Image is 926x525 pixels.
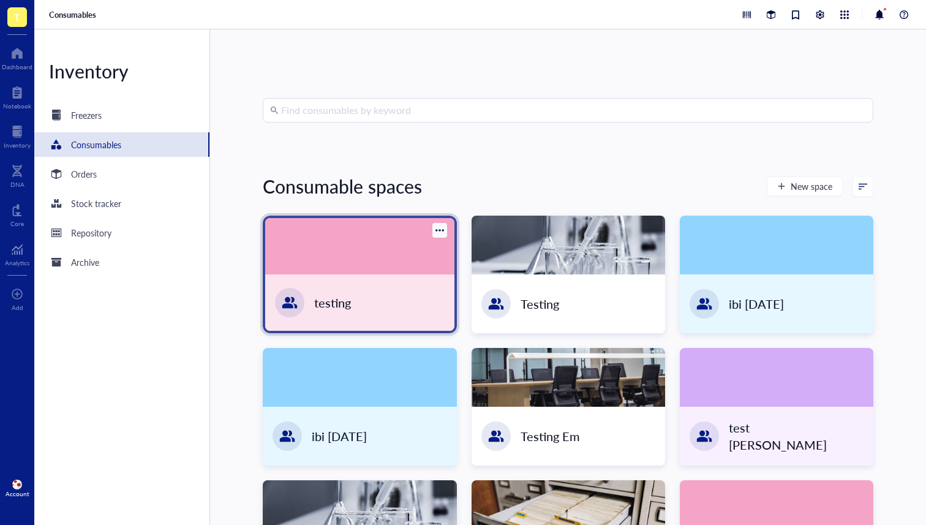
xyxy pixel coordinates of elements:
[767,176,843,196] button: New space
[521,295,559,312] div: Testing
[729,419,843,453] div: test [PERSON_NAME]
[2,43,32,70] a: Dashboard
[521,428,580,445] div: Testing Em
[14,9,20,25] span: T
[5,240,29,266] a: Analytics
[729,295,784,312] div: ibi [DATE]
[71,108,102,122] div: Freezers
[34,250,209,274] a: Archive
[34,191,209,216] a: Stock tracker
[71,226,111,240] div: Repository
[49,9,99,20] a: Consumables
[263,174,422,198] div: Consumable spaces
[71,138,121,151] div: Consumables
[12,480,22,489] img: 0d38a47e-085d-4ae2-a406-c371b58e94d9.jpeg
[10,181,24,188] div: DNA
[3,102,31,110] div: Notebook
[10,220,24,227] div: Core
[2,63,32,70] div: Dashboard
[71,167,97,181] div: Orders
[12,304,23,311] div: Add
[34,103,209,127] a: Freezers
[71,197,121,210] div: Stock tracker
[34,132,209,157] a: Consumables
[34,59,209,83] div: Inventory
[71,255,99,269] div: Archive
[34,221,209,245] a: Repository
[4,142,31,149] div: Inventory
[312,428,367,445] div: ibi [DATE]
[4,122,31,149] a: Inventory
[10,161,24,188] a: DNA
[10,200,24,227] a: Core
[3,83,31,110] a: Notebook
[314,294,351,311] div: testing
[6,490,29,497] div: Account
[791,181,832,191] span: New space
[34,162,209,186] a: Orders
[5,259,29,266] div: Analytics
